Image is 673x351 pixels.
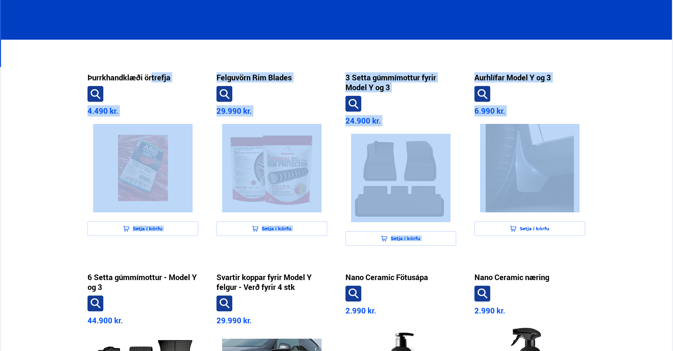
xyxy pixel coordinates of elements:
[93,124,193,212] img: product-image-0
[88,221,198,236] button: Setja í körfu
[345,272,428,282] a: Nano Ceramic Fötusápa
[216,73,292,82] a: Felguvörn Rim Blades
[474,272,549,282] a: Nano Ceramic næring
[216,221,327,236] button: Setja í körfu
[88,73,170,82] a: Þurrkhandklæði örtrefja
[351,134,451,222] img: product-image-2
[345,130,456,228] a: product-image-2
[216,106,252,116] span: 29.990 kr.
[88,315,123,325] span: 44.900 kr.
[474,120,585,218] a: product-image-3
[474,73,551,82] a: Aurhlífar Model Y og 3
[216,315,252,325] span: 29.990 kr.
[345,73,456,92] a: 3 Setta gúmmímottur fyrir Model Y og 3
[88,120,198,218] a: product-image-0
[345,231,456,246] button: Setja í körfu
[88,106,118,116] span: 4.490 kr.
[345,115,381,126] span: 24.900 kr.
[88,272,198,292] a: 6 Setta gúmmímottur - Model Y og 3
[345,305,376,316] span: 2.990 kr.
[474,305,505,316] span: 2.990 kr.
[480,124,580,212] img: product-image-3
[474,106,505,116] span: 6.990 kr.
[216,272,327,292] a: Svartir koppar fyrir Model Y felgur - Verð fyrir 4 stk
[474,221,585,236] button: Setja í körfu
[216,120,327,218] a: product-image-1
[222,124,322,212] img: product-image-1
